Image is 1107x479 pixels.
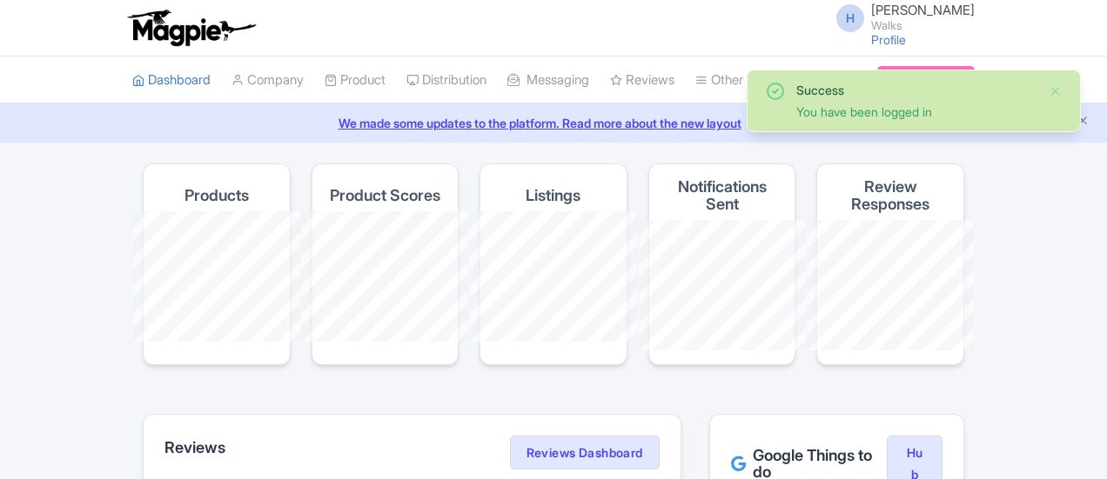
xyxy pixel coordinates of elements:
a: We made some updates to the platform. Read more about the new layout [10,114,1097,132]
a: Reviews Dashboard [510,436,660,470]
img: logo-ab69f6fb50320c5b225c76a69d11143b.png [124,9,258,47]
div: You have been logged in [796,103,1035,121]
div: Success [796,81,1035,99]
span: [PERSON_NAME] [871,2,975,18]
a: Profile [871,32,906,47]
h4: Review Responses [831,178,949,213]
a: Subscription [877,66,975,92]
a: Reviews [610,57,674,104]
a: Dashboard [132,57,211,104]
h4: Product Scores [330,187,440,204]
a: Product [325,57,386,104]
a: Company [231,57,304,104]
button: Close [1049,81,1063,102]
span: H [836,4,864,32]
button: Close announcement [1077,112,1090,132]
small: Walks [871,20,975,31]
a: Messaging [507,57,589,104]
h4: Products [184,187,249,204]
a: Other [695,57,743,104]
a: H [PERSON_NAME] Walks [826,3,975,31]
a: Distribution [406,57,486,104]
h2: Reviews [164,439,225,456]
h4: Listings [526,187,580,204]
h4: Notifications Sent [663,178,782,213]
